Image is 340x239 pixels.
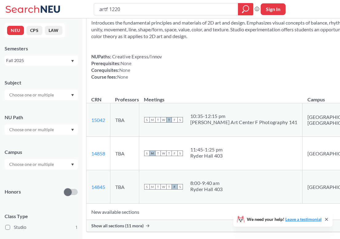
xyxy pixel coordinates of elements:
input: Choose one or multiple [6,126,58,133]
div: Subject [5,79,78,86]
p: Honors [5,188,21,195]
span: None [117,74,128,80]
div: Dropdown arrow [5,90,78,100]
div: Ryder Hall 403 [190,153,223,159]
div: Campus [5,149,78,155]
input: Class, professor, course number, "phrase" [99,4,234,14]
input: Choose one or multiple [6,91,58,99]
div: Ryder Hall 403 [190,186,223,192]
th: Professors [110,90,139,103]
span: S [144,151,150,156]
div: 8:00 - 9:40 am [190,180,223,186]
div: Fall 2025 [6,57,70,64]
span: T [166,151,172,156]
label: Studio [5,223,78,231]
span: F [172,184,177,190]
span: W [161,184,166,190]
div: Dropdown arrow [5,124,78,135]
button: NEU [7,26,24,35]
span: T [155,184,161,190]
span: M [150,184,155,190]
a: 14845 [91,184,105,190]
span: Show all sections (11 more) [91,223,144,229]
div: CRN [91,96,101,103]
span: W [161,151,166,156]
span: T [166,184,172,190]
svg: magnifying glass [242,5,249,14]
svg: Dropdown arrow [71,60,74,62]
svg: Dropdown arrow [71,129,74,131]
span: Creative Express/Innov [111,54,162,59]
span: Class Type [5,213,78,220]
span: F [172,151,177,156]
input: Choose one or multiple [6,161,58,168]
button: Sign In [261,3,286,15]
td: TBA [110,170,139,204]
span: None [121,61,132,66]
td: TBA [110,103,139,137]
td: TBA [110,137,139,170]
span: M [150,117,155,123]
span: S [144,184,150,190]
span: S [144,117,150,123]
a: Leave a testimonial [285,217,322,222]
svg: Dropdown arrow [71,94,74,96]
span: F [172,117,177,123]
a: 14858 [91,151,105,156]
div: NU Path [5,114,78,121]
svg: Dropdown arrow [71,163,74,166]
button: LAW [45,26,62,35]
button: CPS [26,26,42,35]
span: T [166,117,172,123]
div: magnifying glass [238,3,253,15]
span: S [177,117,183,123]
span: None [119,67,130,73]
th: Meetings [139,90,302,103]
div: [PERSON_NAME] Art Center F Photography 141 [190,119,298,125]
span: T [155,117,161,123]
div: Semesters [5,45,78,52]
span: T [155,151,161,156]
span: 1 [75,224,78,231]
a: 15042 [91,117,105,123]
div: Fall 2025Dropdown arrow [5,56,78,65]
div: NUPaths: Prerequisites: Corequisites: Course fees: [91,53,162,80]
span: M [150,151,155,156]
span: W [161,117,166,123]
div: 10:35 - 12:15 pm [190,113,298,119]
span: We need your help! [247,217,322,221]
div: 11:45 - 1:25 pm [190,147,223,153]
div: Dropdown arrow [5,159,78,170]
span: S [177,151,183,156]
span: S [177,184,183,190]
